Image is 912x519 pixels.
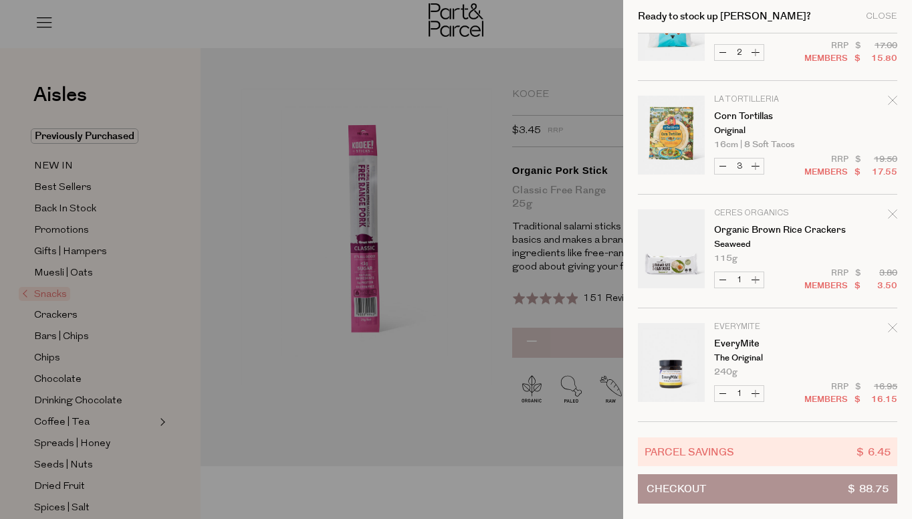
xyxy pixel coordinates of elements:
[888,321,897,339] div: Remove EveryMite
[848,475,889,503] span: $ 88.75
[638,474,897,504] button: Checkout$ 88.75
[638,11,811,21] h2: Ready to stock up [PERSON_NAME]?
[714,96,818,104] p: La Tortilleria
[714,368,737,377] span: 240g
[714,354,818,362] p: The Original
[714,126,818,135] p: Original
[888,207,897,225] div: Remove Organic Brown Rice Crackers
[647,475,706,503] span: Checkout
[714,254,737,263] span: 115g
[731,45,748,60] input: QTY Popcorn Multi-Pack
[714,27,748,35] span: 10 Pack
[731,386,748,401] input: QTY EveryMite
[714,112,818,121] a: Corn Tortillas
[714,323,818,331] p: EveryMite
[866,12,897,21] div: Close
[714,140,794,149] span: 16cm | 8 Soft Tacos
[731,159,748,174] input: QTY Corn Tortillas
[714,225,818,235] a: Organic Brown Rice Crackers
[714,209,818,217] p: Ceres Organics
[714,240,818,249] p: Seaweed
[714,339,818,348] a: EveryMite
[645,444,734,459] span: Parcel Savings
[888,94,897,112] div: Remove Corn Tortillas
[731,272,748,288] input: QTY Organic Brown Rice Crackers
[857,444,891,459] span: $ 6.45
